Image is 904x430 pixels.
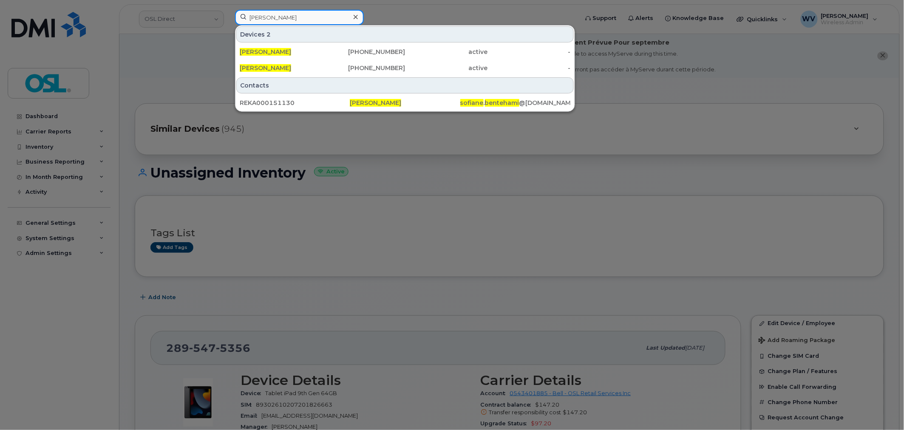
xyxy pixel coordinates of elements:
[266,30,271,39] span: 2
[350,99,401,107] span: [PERSON_NAME]
[240,99,350,107] div: REKA000151130
[460,99,484,107] span: sofiane
[488,64,571,72] div: -
[323,64,405,72] div: [PHONE_NUMBER]
[405,64,488,72] div: active
[240,48,291,56] span: [PERSON_NAME]
[236,60,574,76] a: [PERSON_NAME][PHONE_NUMBER]active-
[236,77,574,93] div: Contacts
[236,95,574,110] a: REKA000151130[PERSON_NAME]sofiane.bentehami@[DOMAIN_NAME]
[405,48,488,56] div: active
[488,48,571,56] div: -
[485,99,519,107] span: bentehami
[236,26,574,42] div: Devices
[240,64,291,72] span: [PERSON_NAME]
[236,44,574,59] a: [PERSON_NAME][PHONE_NUMBER]active-
[460,99,570,107] div: . @[DOMAIN_NAME]
[323,48,405,56] div: [PHONE_NUMBER]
